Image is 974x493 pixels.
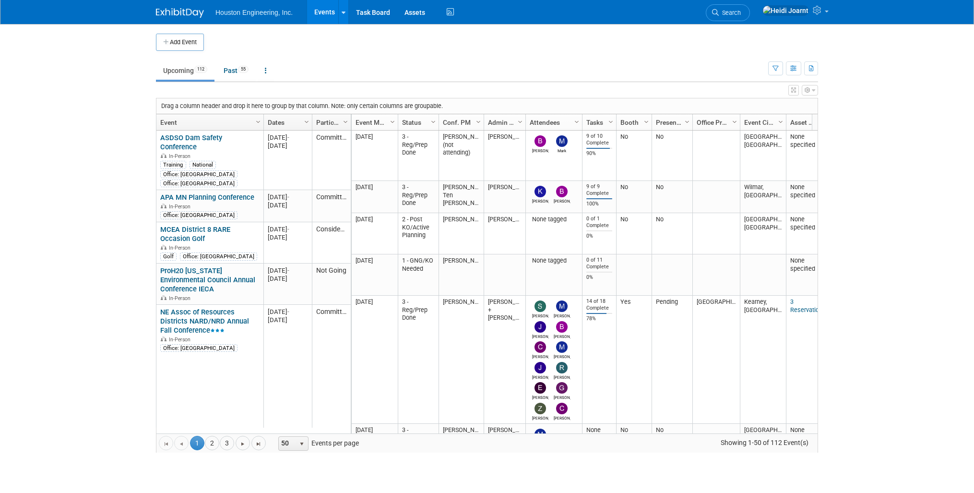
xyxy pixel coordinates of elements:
[535,382,546,394] img: Ethan Miller
[586,183,613,196] div: 9 of 9 Complete
[586,257,613,270] div: 0 of 11 Complete
[777,118,784,126] span: Column Settings
[439,131,484,181] td: [PERSON_NAME] (not attending)
[790,426,815,441] span: None specified
[554,394,570,400] div: Gregg Thielman
[535,301,546,312] img: Sara Mechtenberg
[161,204,166,208] img: In-Person Event
[586,298,613,311] div: 14 of 18 Complete
[352,424,398,465] td: [DATE]
[159,436,173,450] a: Go to the first page
[156,34,204,51] button: Add Event
[160,180,238,187] div: Office: [GEOGRAPHIC_DATA]
[160,170,238,178] div: Office: [GEOGRAPHIC_DATA]
[352,296,398,424] td: [DATE]
[484,131,525,181] td: [PERSON_NAME]
[682,114,693,129] a: Column Settings
[352,181,398,213] td: [DATE]
[641,114,652,129] a: Column Settings
[532,333,549,339] div: Janel Kaufman
[238,66,249,73] span: 55
[652,131,692,181] td: No
[616,213,652,254] td: No
[556,403,568,414] img: Chris Furman
[439,213,484,254] td: [PERSON_NAME]
[287,267,289,274] span: -
[287,226,289,233] span: -
[535,321,546,333] img: Janel Kaufman
[556,382,568,394] img: Gregg Thielman
[776,114,786,129] a: Column Settings
[790,298,826,313] a: 3 Reservations
[656,114,686,131] a: Presenting
[740,181,786,213] td: Wilmar, [GEOGRAPHIC_DATA]
[652,181,692,213] td: No
[161,153,166,158] img: In-Person Event
[554,147,570,153] div: Mark Jacobs
[268,142,308,150] div: [DATE]
[398,131,439,181] td: 3 - Reg/Prep Done
[475,118,482,126] span: Column Settings
[352,131,398,181] td: [DATE]
[180,253,257,260] div: Office: [GEOGRAPHIC_DATA]
[160,161,186,168] div: Training
[790,133,815,148] span: None specified
[205,436,219,450] a: 2
[161,245,166,250] img: In-Person Event
[268,308,308,316] div: [DATE]
[443,114,477,131] a: Conf. PM
[161,337,166,341] img: In-Person Event
[268,193,308,201] div: [DATE]
[388,114,398,129] a: Column Settings
[554,414,570,421] div: Chris Furman
[740,424,786,465] td: [GEOGRAPHIC_DATA], [GEOGRAPHIC_DATA]
[215,9,293,16] span: Houston Engineering, Inc.
[352,213,398,254] td: [DATE]
[744,114,780,131] a: Event City and State
[535,341,546,353] img: Connor Kelley
[642,118,650,126] span: Column Settings
[398,424,439,465] td: 3 - Reg/Prep Done
[554,333,570,339] div: Bob Gregalunas
[532,312,549,318] div: Sara Mechtenberg
[439,424,484,465] td: [PERSON_NAME]
[616,181,652,213] td: No
[268,133,308,142] div: [DATE]
[586,150,613,157] div: 90%
[586,315,613,322] div: 78%
[160,211,238,219] div: Office: [GEOGRAPHIC_DATA]
[535,362,546,373] img: Jacob Garder
[740,131,786,181] td: [GEOGRAPHIC_DATA], [GEOGRAPHIC_DATA]
[389,118,396,126] span: Column Settings
[402,114,432,131] a: Status
[530,257,579,265] div: None tagged
[740,296,786,424] td: Kearney, [GEOGRAPHIC_DATA]
[790,216,815,230] span: None specified
[556,362,568,373] img: Ryan Roenigk
[554,312,570,318] div: Michael Sotak
[535,186,546,197] img: Kyle Ten Napel
[719,9,741,16] span: Search
[312,222,351,264] td: Considering
[556,321,568,333] img: Bob Gregalunas
[439,296,484,424] td: [PERSON_NAME]
[178,440,185,448] span: Go to the previous page
[279,437,295,450] span: 50
[532,414,549,421] div: Zach Herrmann
[162,440,170,448] span: Go to the first page
[586,133,613,146] div: 9 of 10 Complete
[398,181,439,213] td: 3 - Reg/Prep Done
[160,266,255,293] a: ProH20 [US_STATE] Environmental Council Annual Conference IECA
[239,440,247,448] span: Go to the next page
[160,253,177,260] div: Golf
[712,436,818,449] span: Showing 1-50 of 112 Event(s)
[790,114,820,131] a: Asset Reservations
[160,133,222,151] a: ASDSO Dam Safety Conference
[532,147,549,153] div: Bret Zimmerman
[251,436,266,450] a: Go to the last page
[532,394,549,400] div: Ethan Miller
[312,305,351,433] td: Committed
[160,193,254,202] a: APA MN Planning Conference
[683,118,691,126] span: Column Settings
[298,440,306,448] span: select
